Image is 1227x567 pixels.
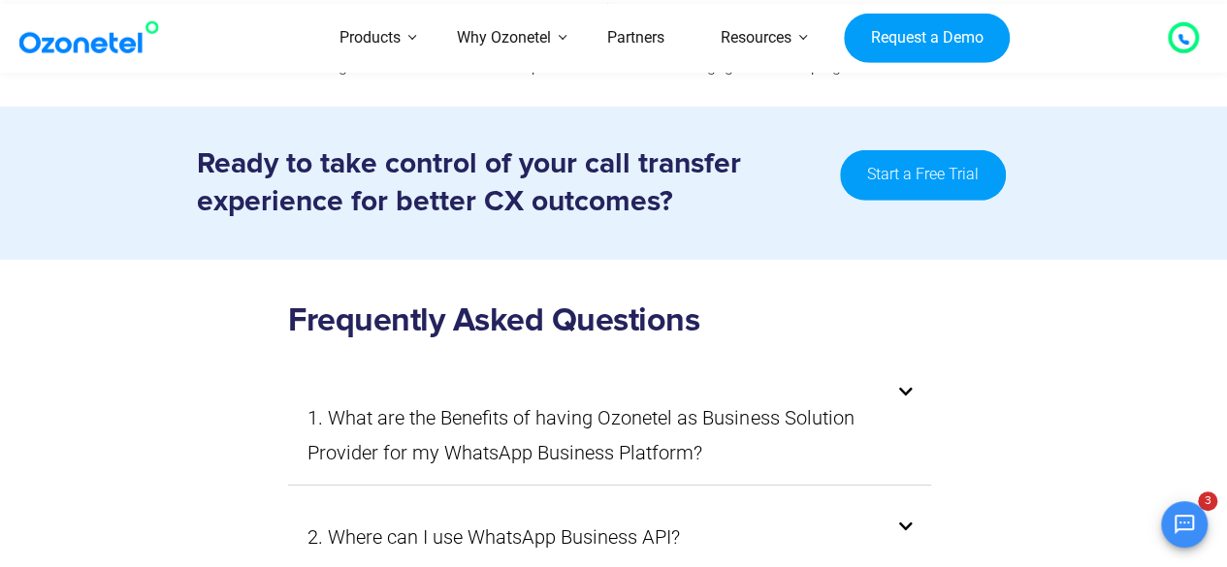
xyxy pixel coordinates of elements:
h2: Frequently Asked Questions [288,302,931,341]
a: 2. Where can I use WhatsApp Business API? [307,520,680,554]
span: that increases customer engagement by up to 5 times. With our solution, your company can automate... [278,1,900,76]
span: 3 [1198,491,1217,511]
h3: Ready to take control of your call transfer experience for better CX outcomes? [197,145,821,221]
a: Why Ozonetel [429,4,579,73]
div: 1. What are the Benefits of having Ozonetel as Business Solution Provider for my WhatsApp Busines... [288,370,931,485]
a: Start a Free Trial [840,150,1005,201]
a: 1. What are the Benefits of having Ozonetel as Business Solution Provider for my WhatsApp Busines... [307,400,912,470]
a: Partners [579,4,693,73]
button: Open chat [1161,501,1208,548]
a: Products [311,4,429,73]
a: Resources [693,4,820,73]
a: Request a Demo [844,13,1010,63]
a: Ozonetel’s CCaaS Platform for WhatsApp [296,1,575,19]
